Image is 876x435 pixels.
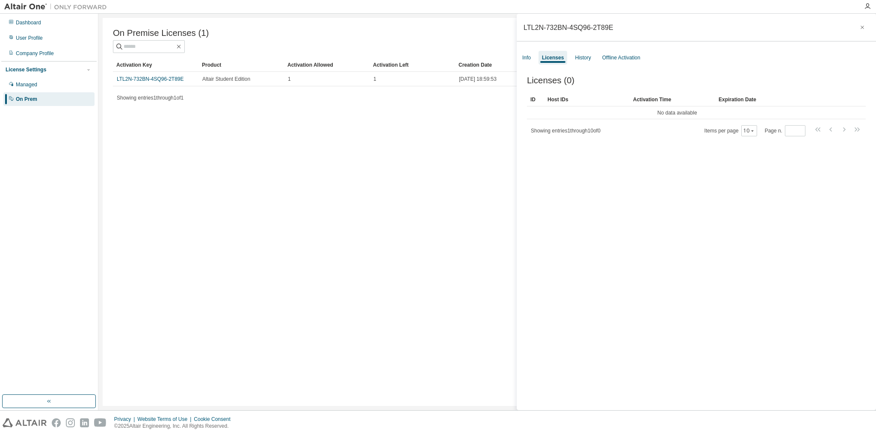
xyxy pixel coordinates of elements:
[459,76,497,82] span: [DATE] 18:59:53
[117,95,183,101] span: Showing entries 1 through 1 of 1
[531,128,601,134] span: Showing entries 1 through 10 of 0
[202,76,250,82] span: Altair Student Edition
[288,76,291,82] span: 1
[719,93,790,106] div: Expiration Date
[202,58,281,72] div: Product
[117,76,184,82] a: LTL2N-732BN-4SQ96-2T89E
[194,416,235,423] div: Cookie Consent
[524,24,613,31] div: LTL2N-732BN-4SQ96-2T89E
[459,58,824,72] div: Creation Date
[743,127,755,134] button: 10
[602,54,640,61] div: Offline Activation
[16,96,37,103] div: On Prem
[66,418,75,427] img: instagram.svg
[765,125,805,136] span: Page n.
[16,81,37,88] div: Managed
[6,66,46,73] div: License Settings
[113,28,209,38] span: On Premise Licenses (1)
[80,418,89,427] img: linkedin.svg
[527,106,827,119] td: No data available
[16,35,43,41] div: User Profile
[373,58,452,72] div: Activation Left
[94,418,107,427] img: youtube.svg
[542,54,564,61] div: Licenses
[4,3,111,11] img: Altair One
[114,423,236,430] p: © 2025 Altair Engineering, Inc. All Rights Reserved.
[114,416,137,423] div: Privacy
[116,58,195,72] div: Activation Key
[3,418,47,427] img: altair_logo.svg
[16,19,41,26] div: Dashboard
[522,54,531,61] div: Info
[704,125,757,136] span: Items per page
[527,76,574,85] span: Licenses (0)
[52,418,61,427] img: facebook.svg
[633,93,712,106] div: Activation Time
[575,54,591,61] div: History
[287,58,366,72] div: Activation Allowed
[530,93,541,106] div: ID
[373,76,376,82] span: 1
[547,93,626,106] div: Host IDs
[137,416,194,423] div: Website Terms of Use
[16,50,54,57] div: Company Profile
